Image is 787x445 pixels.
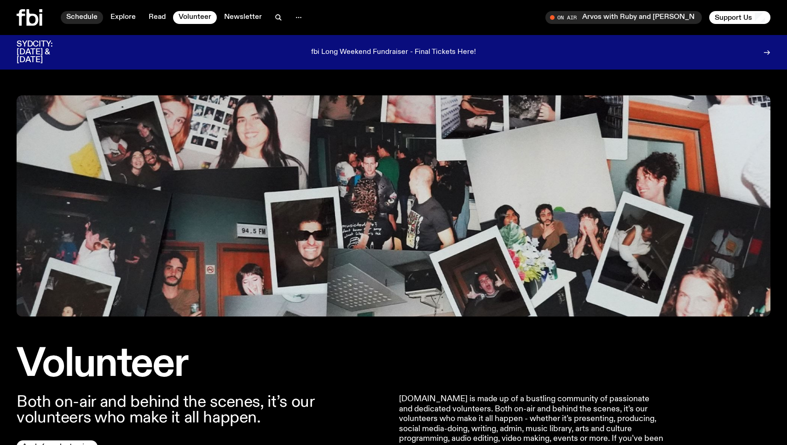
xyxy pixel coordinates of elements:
[219,11,267,24] a: Newsletter
[311,48,476,57] p: fbi Long Weekend Fundraiser - Final Tickets Here!
[715,13,752,22] span: Support Us
[105,11,141,24] a: Explore
[17,394,388,426] p: Both on-air and behind the scenes, it’s our volunteers who make it all happen.
[61,11,103,24] a: Schedule
[545,11,702,24] button: On AirArvos with Ruby and [PERSON_NAME]
[173,11,217,24] a: Volunteer
[17,346,388,383] h1: Volunteer
[709,11,770,24] button: Support Us
[143,11,171,24] a: Read
[17,95,770,316] img: A collage of photographs and polaroids showing FBI volunteers.
[17,41,75,64] h3: SYDCITY: [DATE] & [DATE]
